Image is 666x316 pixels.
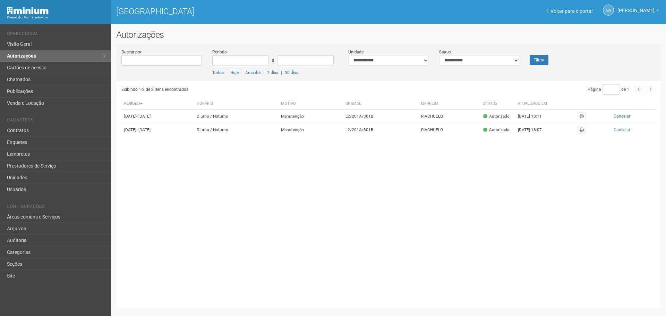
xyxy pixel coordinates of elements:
td: [DATE] 18:07 [515,123,553,137]
td: Manutenção [278,123,343,137]
span: Página de 1 [588,87,629,92]
th: Empresa [418,98,480,110]
th: Período [121,98,194,110]
td: RIACHUELO [418,123,480,137]
span: | [227,70,228,75]
div: Exibindo 1-2 de 2 itens encontrados [121,84,386,95]
td: RIACHUELO [418,110,480,123]
div: Autorizado [483,127,510,133]
button: Cancelar [591,126,653,134]
td: L2/201A/301B [343,110,418,123]
a: Voltar para o portal [546,8,592,14]
span: | [263,70,264,75]
button: Filtrar [530,55,548,65]
span: | [241,70,242,75]
td: Manutenção [278,110,343,123]
td: [DATE] [121,110,194,123]
a: 7 dias [267,70,278,75]
a: Amanhã [245,70,261,75]
span: - [DATE] [136,114,151,119]
label: Período [212,49,227,55]
th: Unidade [343,98,418,110]
th: Status [480,98,515,110]
a: Todos [212,70,224,75]
span: a [272,57,274,63]
img: Minium [7,7,49,14]
td: Diurno / Noturno [194,110,278,123]
li: Operacional [7,31,106,39]
th: Atualizado em [515,98,553,110]
button: Cancelar [591,112,653,120]
a: Hoje [230,70,239,75]
a: [PERSON_NAME] [617,9,659,14]
span: - [DATE] [136,127,151,132]
label: Unidade [348,49,364,55]
label: Buscar por [121,49,142,55]
th: Horário [194,98,278,110]
th: Motivo [278,98,343,110]
div: Painel do Administrador [7,14,106,20]
li: Configurações [7,204,106,211]
td: Diurno / Noturno [194,123,278,137]
td: [DATE] 18:11 [515,110,553,123]
label: Status [439,49,451,55]
td: [DATE] [121,123,194,137]
td: L2/201A/301B [343,123,418,137]
span: Silvio Anjos [617,1,655,13]
h1: [GEOGRAPHIC_DATA] [116,7,383,16]
span: | [281,70,282,75]
a: 30 dias [285,70,298,75]
a: SA [603,5,614,16]
div: Autorizado [483,113,510,119]
li: Cadastros [7,118,106,125]
h2: Autorizações [116,29,661,40]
